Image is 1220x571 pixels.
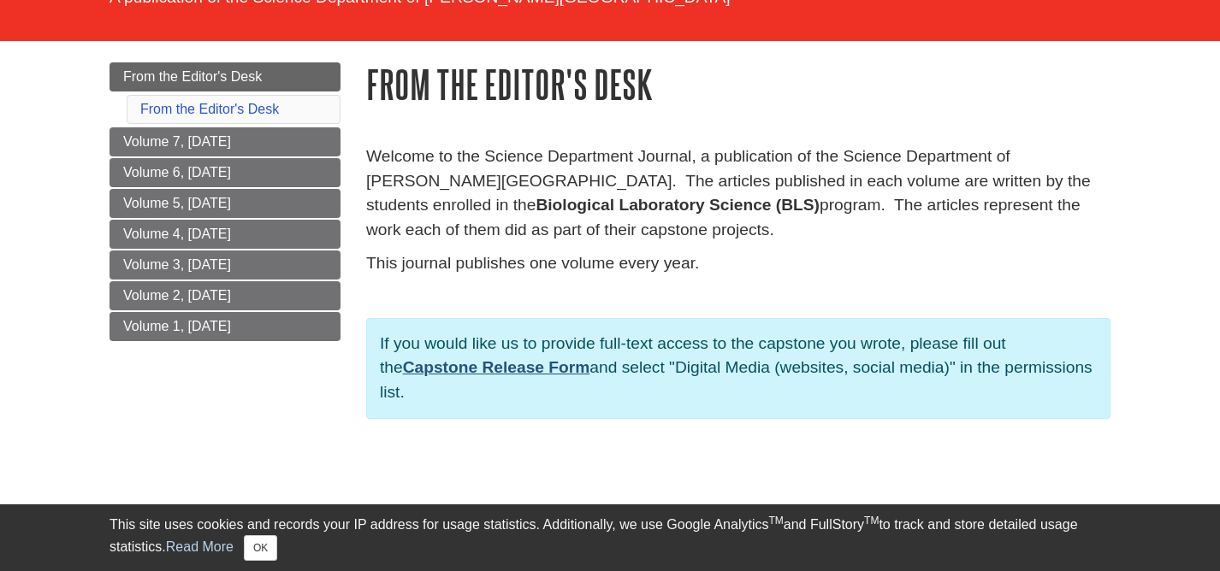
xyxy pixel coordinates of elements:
p: If you would like us to provide full-text access to the capstone you wrote, please fill out the a... [366,318,1110,419]
span: From the Editor's Desk [123,69,262,84]
a: Volume 7, [DATE] [110,127,341,156]
button: Close [244,535,277,561]
span: Volume 6, [DATE] [123,165,231,180]
div: This site uses cookies and records your IP address for usage statistics. Additionally, we use Goo... [110,515,1110,561]
p: This journal publishes one volume every year. [366,251,1110,276]
span: Volume 2, [DATE] [123,288,231,303]
a: Read More [166,539,234,554]
span: Volume 7, [DATE] [123,134,231,149]
span: Volume 1, [DATE] [123,319,231,333]
h1: From the Editor's Desk [366,62,1110,106]
span: Volume 5, [DATE] [123,196,231,210]
a: From the Editor's Desk [140,102,279,116]
sup: TM [768,515,783,527]
strong: Biological Laboratory Science (BLS) [536,196,820,214]
a: Volume 2, [DATE] [110,281,341,310]
a: Volume 5, [DATE] [110,189,341,218]
sup: TM [864,515,879,527]
a: From the Editor's Desk [110,62,341,91]
div: Guide Page Menu [110,62,341,341]
a: Capstone Release Form [403,358,590,376]
a: Volume 4, [DATE] [110,220,341,249]
a: Volume 6, [DATE] [110,158,341,187]
p: Welcome to the Science Department Journal, a publication of the Science Department of [PERSON_NAM... [366,144,1110,243]
a: Volume 1, [DATE] [110,312,341,341]
span: Volume 4, [DATE] [123,227,231,241]
a: Volume 3, [DATE] [110,250,341,280]
span: Volume 3, [DATE] [123,257,231,272]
